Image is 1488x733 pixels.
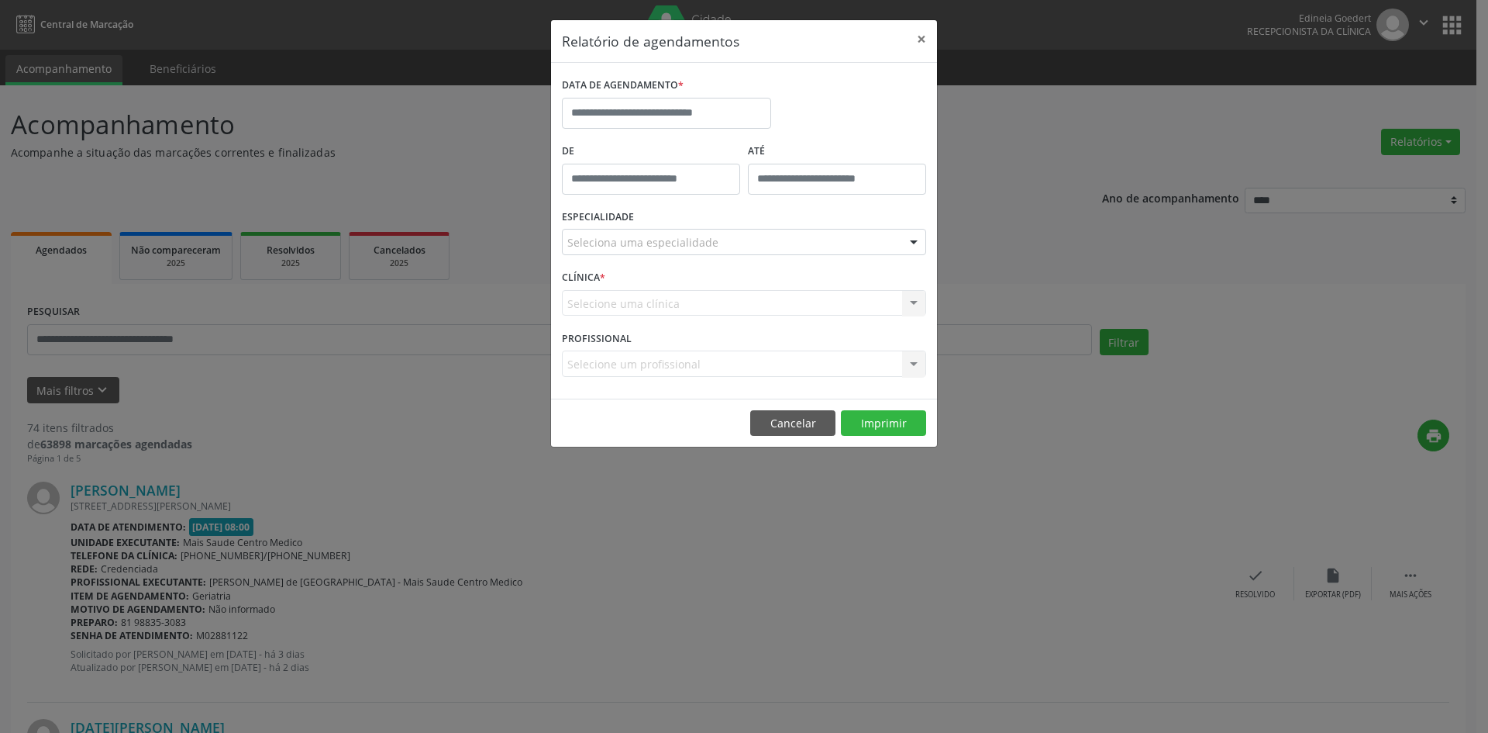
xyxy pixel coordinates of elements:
button: Imprimir [841,410,926,437]
label: PROFISSIONAL [562,327,632,351]
button: Close [906,20,937,58]
label: ESPECIALIDADE [562,206,634,230]
button: Cancelar [750,410,835,437]
label: DATA DE AGENDAMENTO [562,74,684,98]
span: Seleciona uma especialidade [567,234,718,251]
label: De [562,140,740,164]
label: CLÍNICA [562,266,605,290]
label: ATÉ [748,140,926,164]
h5: Relatório de agendamentos [562,31,739,51]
